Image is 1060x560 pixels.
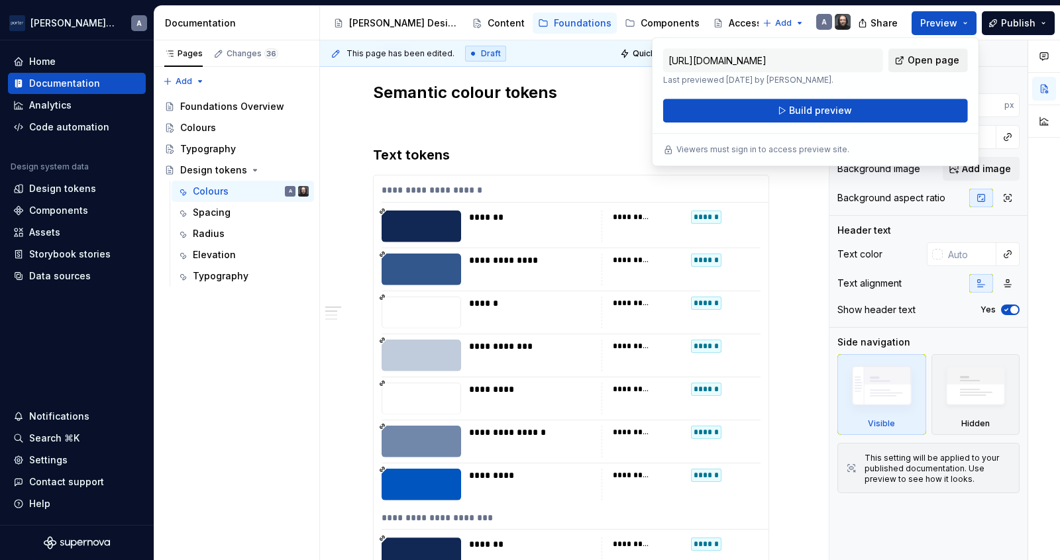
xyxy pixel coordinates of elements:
[346,48,454,59] span: This page has been edited.
[328,10,756,36] div: Page tree
[29,269,91,283] div: Data sources
[851,11,906,35] button: Share
[466,13,530,34] a: Content
[837,354,926,435] div: Visible
[1004,100,1014,111] p: px
[8,265,146,287] a: Data sources
[931,354,1020,435] div: Hidden
[8,493,146,514] button: Help
[616,44,696,63] button: Quick preview
[533,13,617,34] a: Foundations
[29,226,60,239] div: Assets
[298,186,309,197] img: Teunis Vorsteveld
[264,48,278,59] span: 36
[821,17,827,27] div: A
[775,18,792,28] span: Add
[29,248,111,261] div: Storybook stories
[29,204,88,217] div: Components
[908,54,959,67] span: Open page
[29,410,89,423] div: Notifications
[676,144,849,155] p: Viewers must sign in to access preview site.
[980,304,996,315] label: Yes
[8,117,146,138] a: Code automation
[172,181,314,202] a: ColoursATeunis Vorsteveld
[30,17,115,30] div: [PERSON_NAME] Airlines
[837,248,882,261] div: Text color
[159,96,314,287] div: Page tree
[172,244,314,265] a: Elevation
[29,182,96,195] div: Design tokens
[8,73,146,94] a: Documentation
[920,17,957,30] span: Preview
[176,76,192,87] span: Add
[9,15,25,31] img: f0306bc8-3074-41fb-b11c-7d2e8671d5eb.png
[888,48,968,72] a: Open page
[708,13,792,34] a: Accessibility
[789,104,852,117] span: Build preview
[835,14,851,30] img: Teunis Vorsteveld
[164,48,203,59] div: Pages
[982,11,1055,35] button: Publish
[165,17,314,30] div: Documentation
[961,418,990,429] div: Hidden
[8,222,146,243] a: Assets
[663,99,968,122] button: Build preview
[180,121,216,134] div: Colours
[193,248,236,261] div: Elevation
[44,536,110,549] svg: Supernova Logo
[868,418,895,429] div: Visible
[29,77,100,90] div: Documentation
[837,191,945,205] div: Background aspect ratio
[837,277,902,290] div: Text alignment
[29,432,79,445] div: Search ⌘K
[943,242,996,266] input: Auto
[349,17,458,30] div: [PERSON_NAME] Design
[663,75,883,85] p: Last previewed [DATE] by [PERSON_NAME].
[136,18,142,28] div: A
[29,497,50,510] div: Help
[159,117,314,138] a: Colours
[481,48,501,59] span: Draft
[8,406,146,427] button: Notifications
[1001,17,1035,30] span: Publish
[289,185,292,198] div: A
[8,51,146,72] a: Home
[962,162,1011,175] span: Add image
[837,303,916,316] div: Show header text
[837,224,891,237] div: Header text
[11,162,89,172] div: Design system data
[193,269,248,283] div: Typography
[641,17,700,30] div: Components
[837,162,920,175] div: Background image
[29,120,109,134] div: Code automation
[172,223,314,244] a: Radius
[159,72,209,91] button: Add
[8,244,146,265] a: Storybook stories
[29,475,104,489] div: Contact support
[3,9,151,37] button: [PERSON_NAME] AirlinesA
[8,95,146,116] a: Analytics
[8,200,146,221] a: Components
[180,142,236,156] div: Typography
[159,138,314,160] a: Typography
[29,55,56,68] div: Home
[943,157,1020,181] button: Add image
[8,449,146,471] a: Settings
[180,163,247,177] div: Design tokens
[865,453,1011,485] div: This setting will be applied to your published documentation. Use preview to see how it looks.
[172,265,314,287] a: Typography
[180,100,284,113] div: Foundations Overview
[837,336,910,349] div: Side navigation
[619,13,705,34] a: Components
[554,17,611,30] div: Foundations
[159,160,314,181] a: Design tokens
[193,185,229,198] div: Colours
[227,48,278,59] div: Changes
[759,14,808,32] button: Add
[871,17,898,30] span: Share
[373,82,769,103] h2: Semantic colour tokens
[193,227,225,240] div: Radius
[29,453,68,467] div: Settings
[29,99,72,112] div: Analytics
